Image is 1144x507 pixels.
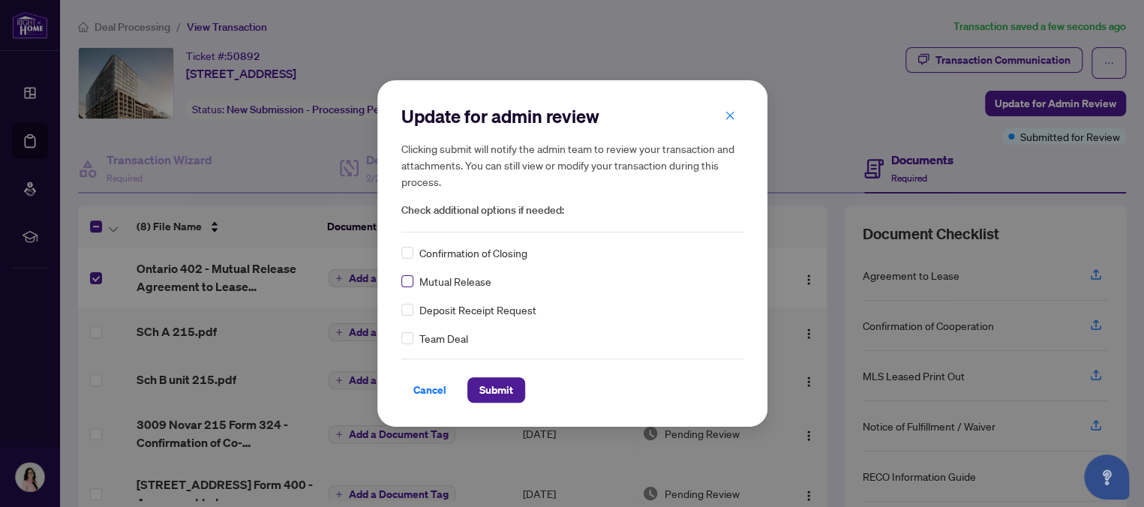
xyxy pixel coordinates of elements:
span: Submit [479,378,513,402]
button: Cancel [401,377,458,403]
span: Mutual Release [419,273,491,289]
h5: Clicking submit will notify the admin team to review your transaction and attachments. You can st... [401,140,743,190]
span: Deposit Receipt Request [419,301,536,318]
span: close [725,110,735,121]
button: Open asap [1084,454,1129,499]
span: Cancel [413,378,446,402]
span: Check additional options if needed: [401,202,743,219]
button: Submit [467,377,525,403]
span: Confirmation of Closing [419,244,527,261]
span: Team Deal [419,330,468,346]
h2: Update for admin review [401,104,743,128]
